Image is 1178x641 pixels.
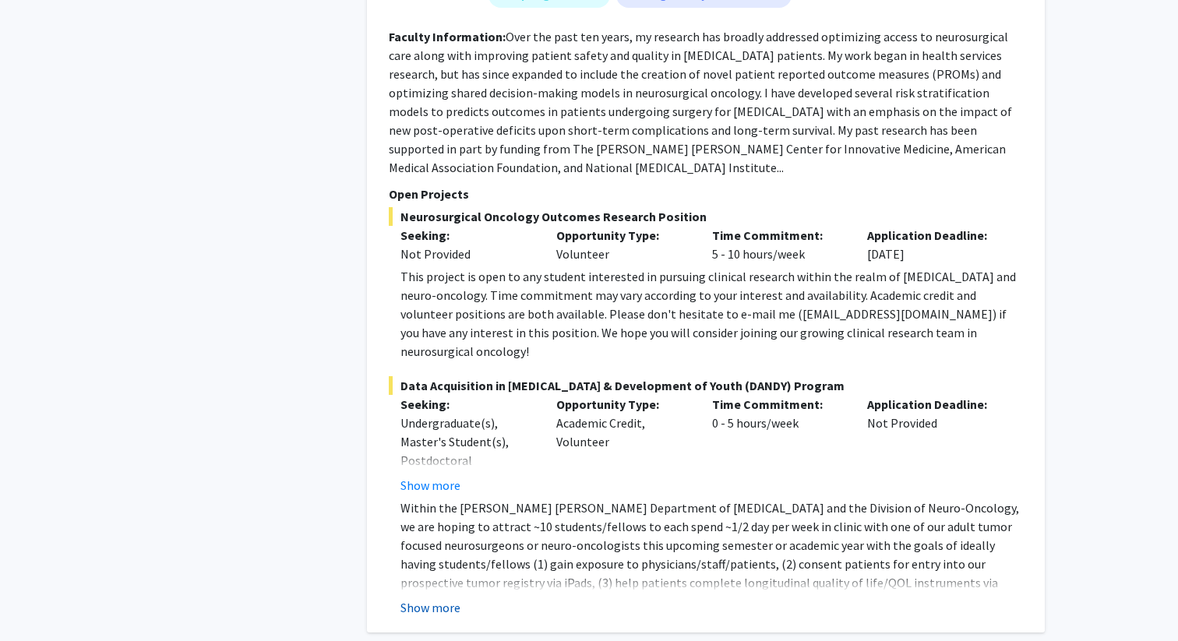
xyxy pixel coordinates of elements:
p: Time Commitment: [712,395,845,414]
p: Application Deadline: [867,395,1000,414]
div: Volunteer [545,226,700,263]
span: Data Acquisition in [MEDICAL_DATA] & Development of Youth (DANDY) Program [389,376,1023,395]
fg-read-more: Over the past ten years, my research has broadly addressed optimizing access to neurosurgical car... [389,29,1012,175]
div: Academic Credit, Volunteer [545,395,700,495]
p: Seeking: [400,395,533,414]
div: 0 - 5 hours/week [700,395,856,495]
p: Application Deadline: [867,226,1000,245]
div: Not Provided [855,395,1011,495]
iframe: Chat [12,571,66,629]
span: Neurosurgical Oncology Outcomes Research Position [389,207,1023,226]
p: Time Commitment: [712,226,845,245]
div: [DATE] [855,226,1011,263]
p: Within the [PERSON_NAME] [PERSON_NAME] Department of [MEDICAL_DATA] and the Division of Neuro-Onc... [400,498,1023,629]
p: Open Projects [389,185,1023,203]
div: Not Provided [400,245,533,263]
div: 5 - 10 hours/week [700,226,856,263]
button: Show more [400,476,460,495]
button: Show more [400,598,460,617]
p: Opportunity Type: [556,226,689,245]
div: This project is open to any student interested in pursuing clinical research within the realm of ... [400,267,1023,361]
p: Seeking: [400,226,533,245]
p: Opportunity Type: [556,395,689,414]
div: Undergraduate(s), Master's Student(s), Postdoctoral Researcher(s) / Research Staff, Medical Resid... [400,414,533,544]
b: Faculty Information: [389,29,506,44]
